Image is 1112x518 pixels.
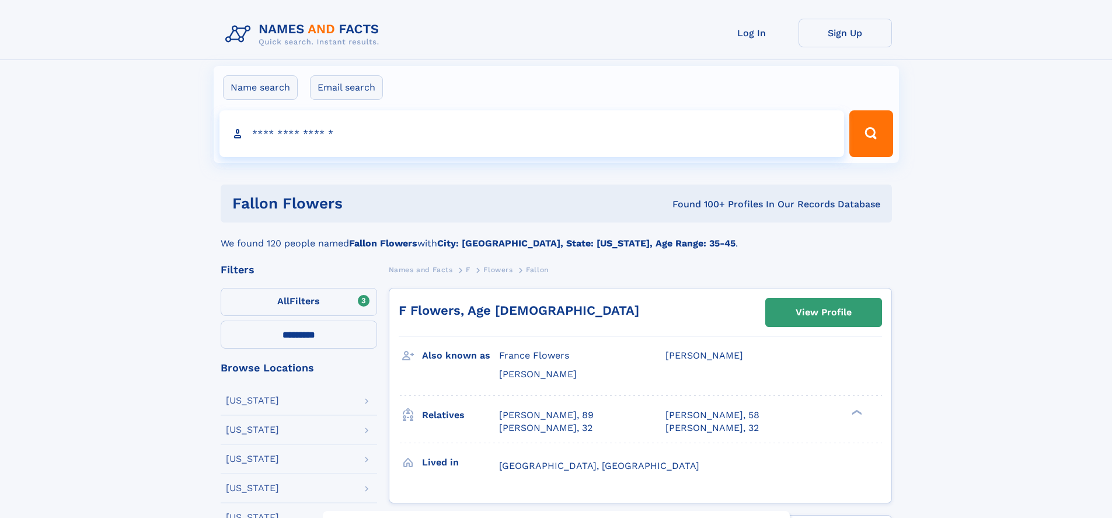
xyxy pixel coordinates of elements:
[422,346,499,366] h3: Also known as
[499,409,594,422] a: [PERSON_NAME], 89
[665,409,759,422] a: [PERSON_NAME], 58
[310,75,383,100] label: Email search
[221,223,892,251] div: We found 120 people named with .
[422,453,499,472] h3: Lived in
[466,266,470,274] span: F
[349,238,417,249] b: Fallon Flowers
[226,396,279,405] div: [US_STATE]
[221,19,389,50] img: Logo Names and Facts
[705,19,799,47] a: Log In
[221,288,377,316] label: Filters
[766,298,881,326] a: View Profile
[221,363,377,373] div: Browse Locations
[507,198,880,211] div: Found 100+ Profiles In Our Records Database
[483,262,513,277] a: Flowers
[277,295,290,307] span: All
[466,262,470,277] a: F
[422,405,499,425] h3: Relatives
[499,368,577,380] span: [PERSON_NAME]
[849,408,863,416] div: ❯
[399,303,639,318] a: F Flowers, Age [DEMOGRAPHIC_DATA]
[796,299,852,326] div: View Profile
[665,422,759,434] a: [PERSON_NAME], 32
[499,350,569,361] span: France Flowers
[226,425,279,434] div: [US_STATE]
[499,460,699,471] span: [GEOGRAPHIC_DATA], [GEOGRAPHIC_DATA]
[499,422,592,434] a: [PERSON_NAME], 32
[483,266,513,274] span: Flowers
[389,262,453,277] a: Names and Facts
[526,266,549,274] span: Fallon
[223,75,298,100] label: Name search
[849,110,893,157] button: Search Button
[226,484,279,493] div: [US_STATE]
[437,238,735,249] b: City: [GEOGRAPHIC_DATA], State: [US_STATE], Age Range: 35-45
[799,19,892,47] a: Sign Up
[665,350,743,361] span: [PERSON_NAME]
[221,265,377,275] div: Filters
[226,454,279,464] div: [US_STATE]
[232,196,508,211] h1: Fallon Flowers
[219,110,845,157] input: search input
